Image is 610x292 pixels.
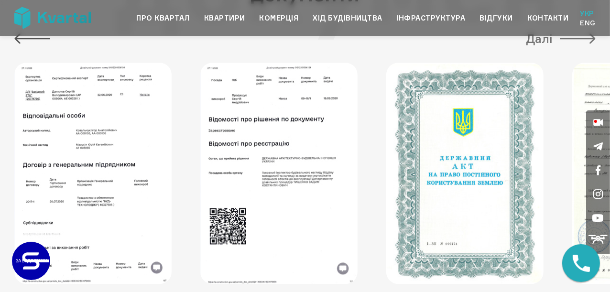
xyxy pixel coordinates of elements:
[386,63,544,284] img: img
[479,12,512,24] a: Відгуки
[527,12,569,24] a: Контакти
[260,12,299,24] a: Комерція
[313,12,382,24] a: Хід будівництва
[12,242,50,280] a: ЗАБУДОВНИК
[200,63,358,284] img: img
[397,12,466,24] a: Інфраструктура
[580,18,596,28] a: Eng
[526,29,596,48] button: Далі
[14,63,172,284] img: img
[580,9,596,18] a: Укр
[204,12,245,24] a: Квартири
[14,7,91,29] img: Kvartal
[16,258,47,263] text: ЗАБУДОВНИК
[136,12,189,24] a: Про квартал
